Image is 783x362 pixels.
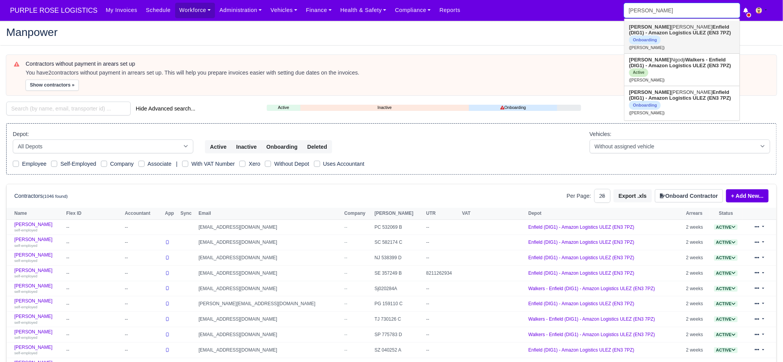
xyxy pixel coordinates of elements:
[64,312,123,327] td: --
[14,298,62,309] a: [PERSON_NAME] self-employed
[714,347,738,353] span: Active
[123,265,163,281] td: --
[684,296,709,312] td: 2 weeks
[629,46,665,50] small: ([PERSON_NAME])
[345,332,348,337] span: --
[629,68,648,77] span: Active
[529,332,655,337] a: Walkers - Enfield (DIG1) - Amazon Logistics ULEZ (EN3 7PZ)
[345,270,348,276] span: --
[123,250,163,266] td: --
[64,265,123,281] td: --
[110,160,134,168] label: Company
[14,320,38,325] small: self-employed
[345,316,348,322] span: --
[684,265,709,281] td: 2 weeks
[131,102,200,115] button: Hide Advanced search...
[424,250,460,266] td: --
[123,219,163,235] td: --
[684,235,709,250] td: 2 weeks
[684,327,709,343] td: 2 weeks
[48,70,51,76] strong: 2
[6,102,131,116] input: Search (by name, email, transporter id) ...
[163,208,179,219] th: App
[197,235,343,250] td: [EMAIL_ADDRESS][DOMAIN_NAME]
[629,24,671,30] strong: [PERSON_NAME]
[424,342,460,358] td: --
[714,270,738,276] a: Active
[684,250,709,266] td: 2 weeks
[197,296,343,312] td: [PERSON_NAME][EMAIL_ADDRESS][DOMAIN_NAME]
[14,329,62,340] a: [PERSON_NAME] self-employed
[435,3,465,18] a: Reports
[714,286,738,292] span: Active
[64,208,123,219] th: Flex ID
[373,312,425,327] td: TJ 730126 C
[373,219,425,235] td: PC 532069 B
[343,208,373,219] th: Company
[274,160,309,168] label: Without Depot
[197,265,343,281] td: [EMAIL_ADDRESS][DOMAIN_NAME]
[424,281,460,296] td: --
[142,3,175,18] a: Schedule
[624,86,740,119] a: [PERSON_NAME][PERSON_NAME]Enfield (DIG1) - Amazon Logistics ULEZ (EN3 7PZ) Onboarding ([PERSON_NA...
[684,219,709,235] td: 2 weeks
[26,61,769,67] h6: Contractors without payment in arears set up
[714,224,738,230] a: Active
[148,160,172,168] label: Associate
[14,243,38,248] small: self-employed
[629,78,665,82] small: ([PERSON_NAME])
[723,189,769,202] div: + Add New...
[14,193,68,199] h6: Contractors
[191,160,235,168] label: With VAT Number
[14,314,62,325] a: [PERSON_NAME] self-employed
[231,140,262,153] button: Inactive
[261,140,303,153] button: Onboarding
[26,80,79,91] button: Show contractors »
[710,208,743,219] th: Status
[655,189,723,202] button: Onboard Contractor
[43,194,68,199] small: (1046 found)
[424,219,460,235] td: --
[123,235,163,250] td: --
[373,208,425,219] th: [PERSON_NAME]
[629,36,661,44] span: Onboarding
[64,296,123,312] td: --
[529,255,635,260] a: Enfield (DIG1) - Amazon Logistics ULEZ (EN3 7PZ)
[424,235,460,250] td: --
[26,69,769,77] div: You have contractors without payment in arrears set up. This will help you prepare invoices easie...
[197,208,343,219] th: Email
[629,89,671,95] strong: [PERSON_NAME]
[529,240,635,245] a: Enfield (DIG1) - Amazon Logistics ULEZ (EN3 7PZ)
[0,20,783,46] div: Manpower
[629,24,731,36] strong: Enfield (DIG1) - Amazon Logistics ULEZ (EN3 7PZ)
[624,54,740,86] a: [PERSON_NAME]NgodjiWalkers - Enfield (DIG1) - Amazon Logistics ULEZ (EN3 7PZ) Active ([PERSON_NAME])
[714,301,738,306] a: Active
[14,274,38,278] small: self-employed
[64,250,123,266] td: --
[529,286,655,291] a: Walkers - Enfield (DIG1) - Amazon Logistics ULEZ (EN3 7PZ)
[197,342,343,358] td: [EMAIL_ADDRESS][DOMAIN_NAME]
[529,270,635,276] a: Enfield (DIG1) - Amazon Logistics ULEZ (EN3 7PZ)
[345,347,348,353] span: --
[373,296,425,312] td: PG 159110 C
[345,224,348,230] span: --
[629,57,671,63] strong: [PERSON_NAME]
[714,240,738,245] span: Active
[6,3,101,18] span: PURPLE ROSE LOGISTICS
[629,111,665,115] small: ([PERSON_NAME])
[424,208,460,219] th: UTR
[64,327,123,343] td: --
[176,161,177,167] span: |
[424,327,460,343] td: --
[529,224,635,230] a: Enfield (DIG1) - Amazon Logistics ULEZ (EN3 7PZ)
[726,189,769,202] a: + Add New...
[345,301,348,306] span: --
[123,208,163,219] th: Accountant
[64,342,123,358] td: --
[744,325,783,362] iframe: Chat Widget
[714,316,738,322] a: Active
[629,101,661,110] span: Onboarding
[197,312,343,327] td: [EMAIL_ADDRESS][DOMAIN_NAME]
[300,104,469,111] a: Inactive
[684,281,709,296] td: 2 weeks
